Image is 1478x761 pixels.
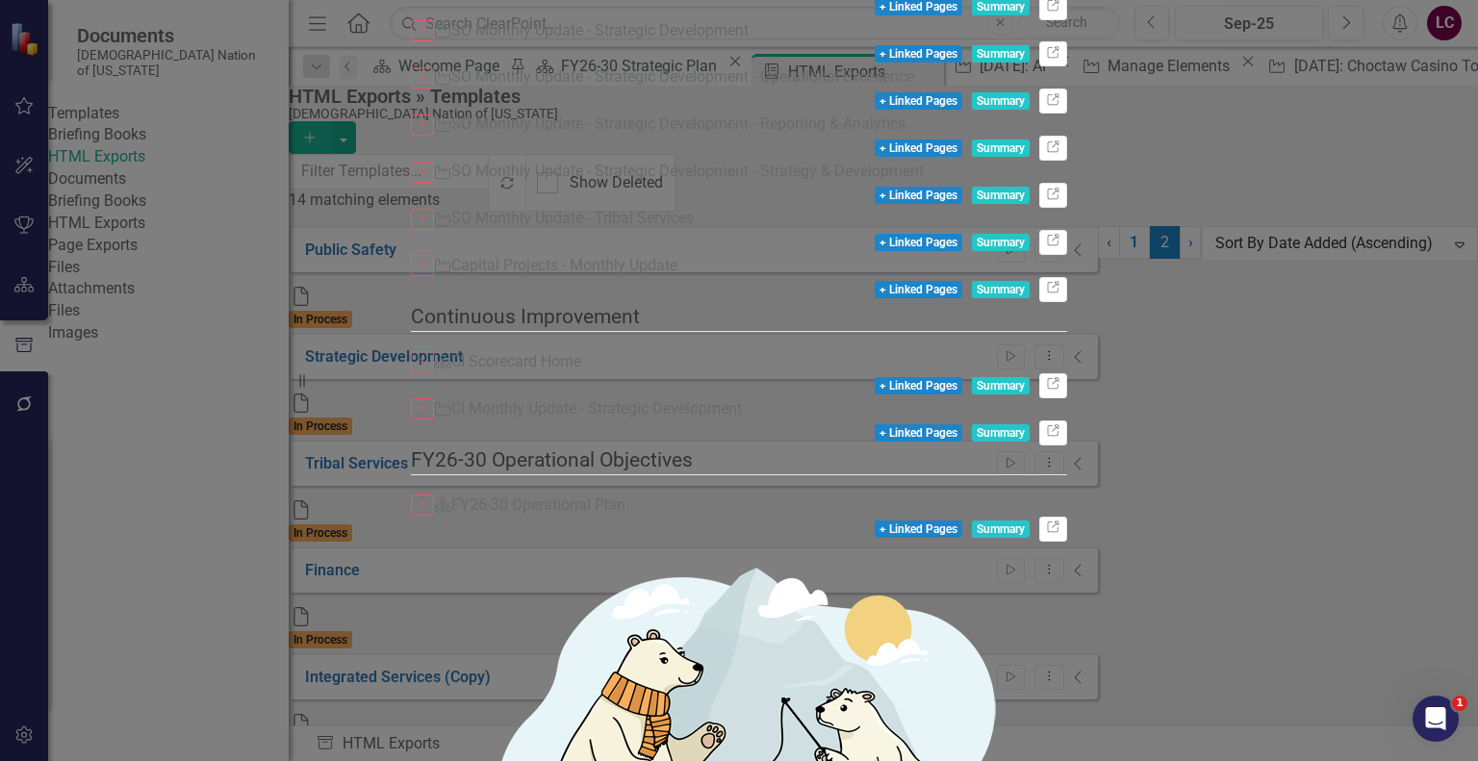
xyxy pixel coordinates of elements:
[972,520,1030,538] span: Summary
[875,424,962,442] span: + Linked Pages
[972,281,1030,298] span: Summary
[451,161,924,183] div: SO Monthly Update - Strategic Development - Strategy & Development
[875,92,962,110] span: + Linked Pages
[875,234,962,251] span: + Linked Pages
[972,45,1030,63] span: Summary
[451,255,677,277] div: Capital Projects - Monthly Update
[411,445,1067,475] legend: FY26-30 Operational Objectives
[411,302,1067,332] legend: Continuous Improvement
[972,140,1030,157] span: Summary
[1452,696,1467,711] span: 1
[451,351,581,373] div: CI Scorecard Home
[875,377,962,394] span: + Linked Pages
[972,187,1030,204] span: Summary
[972,92,1030,110] span: Summary
[972,234,1030,251] span: Summary
[451,66,914,89] div: SO Monthly Update - Strategic Development - Operational Excellence
[1413,696,1459,742] iframe: Intercom live chat
[451,208,694,230] div: SO Monthly Update - Tribal Services
[972,424,1030,442] span: Summary
[875,187,962,204] span: + Linked Pages
[451,20,749,42] div: SO Monthly Update - Strategic Development
[875,281,962,298] span: + Linked Pages
[972,377,1030,394] span: Summary
[875,140,962,157] span: + Linked Pages
[451,495,625,517] div: FY26-30 Operational Plan
[875,520,962,538] span: + Linked Pages
[451,114,905,136] div: SO Monthly Update - Strategic Development - Reporting & Analytics
[875,45,962,63] span: + Linked Pages
[451,398,742,420] div: CI Monthly Update - Strategic Development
